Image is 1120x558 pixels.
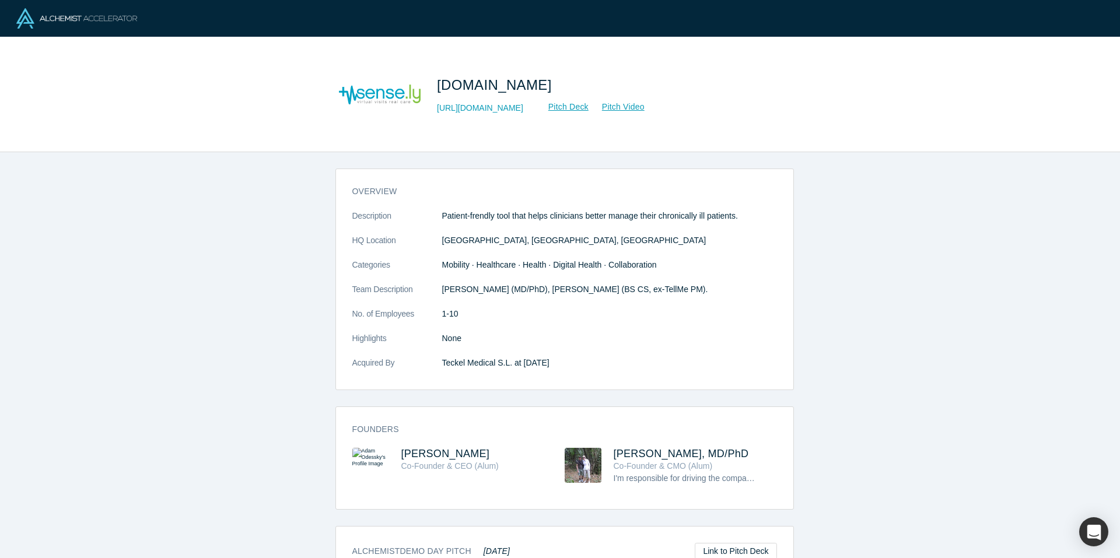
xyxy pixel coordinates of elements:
h3: Founders [352,423,761,436]
dd: [GEOGRAPHIC_DATA], [GEOGRAPHIC_DATA], [GEOGRAPHIC_DATA] [442,234,777,247]
a: [PERSON_NAME] [401,448,490,459]
em: [DATE] [484,546,510,556]
p: [PERSON_NAME] (MD/PhD), [PERSON_NAME] (BS CS, ex-TellMe PM). [442,283,777,296]
span: Co-Founder & CEO (Alum) [401,461,499,471]
dt: HQ Location [352,234,442,259]
dt: No. of Employees [352,308,442,332]
span: [DOMAIN_NAME] [437,77,556,93]
a: Pitch Video [589,100,645,114]
img: Ivana Schnur, MD/PhD's Profile Image [565,448,601,483]
p: None [442,332,777,345]
dt: Team Description [352,283,442,308]
img: Adam Odessky's Profile Image [352,448,389,483]
a: Pitch Deck [535,100,589,114]
a: [URL][DOMAIN_NAME] [437,102,523,114]
dt: Categories [352,259,442,283]
span: Mobility · Healthcare · Health · Digital Health · Collaboration [442,260,657,269]
dd: Teckel Medical S.L. at [DATE] [442,357,777,369]
p: Patient-frendly tool that helps clinicians better manage their chronically ill patients. [442,210,777,222]
h3: Alchemist Demo Day Pitch [352,545,510,557]
img: Alchemist Logo [16,8,137,29]
h3: overview [352,185,761,198]
span: Co-Founder & CMO (Alum) [614,461,713,471]
dd: 1-10 [442,308,777,320]
img: Sense.ly's Logo [339,54,421,135]
dt: Acquired By [352,357,442,381]
dt: Description [352,210,442,234]
a: [PERSON_NAME], MD/PhD [614,448,749,459]
dt: Highlights [352,332,442,357]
